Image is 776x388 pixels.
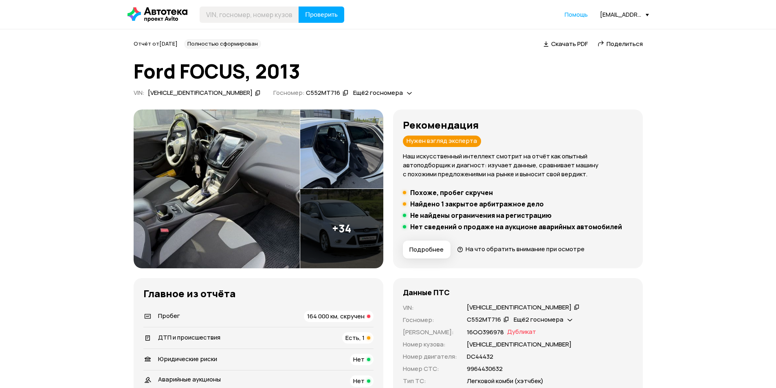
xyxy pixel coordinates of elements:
[403,316,457,324] p: Госномер :
[306,89,340,97] div: С552МТ716
[598,39,643,48] a: Поделиться
[273,88,305,97] span: Госномер:
[158,375,221,384] span: Аварийные аукционы
[507,328,536,337] span: Дубликат
[403,352,457,361] p: Номер двигателя :
[403,364,457,373] p: Номер СТС :
[467,303,572,312] div: [VEHICLE_IDENTIFICATION_NUMBER]
[457,245,585,253] a: На что обратить внимание при осмотре
[134,60,643,82] h1: Ford FOCUS, 2013
[467,340,572,349] p: [VEHICLE_IDENTIFICATION_NUMBER]
[158,355,217,363] span: Юридические риски
[403,241,451,259] button: Подробнее
[467,377,543,386] p: Легковой комби (хэтчбек)
[467,364,503,373] p: 9964430632
[307,312,365,320] span: 164 000 км, скручен
[543,39,588,48] a: Скачать PDF
[410,200,544,208] h5: Найдено 1 закрытое арбитражное дело
[403,377,457,386] p: Тип ТС :
[299,7,344,23] button: Проверить
[467,352,493,361] p: DС44432
[184,39,261,49] div: Полностью сформирован
[607,39,643,48] span: Поделиться
[600,11,649,18] div: [EMAIL_ADDRESS][DOMAIN_NAME]
[403,288,450,297] h4: Данные ПТС
[158,311,180,320] span: Пробег
[514,315,563,324] span: Ещё 2 госномера
[565,11,588,18] span: Помощь
[551,39,588,48] span: Скачать PDF
[134,40,178,47] span: Отчёт от [DATE]
[410,211,552,219] h5: Не найдены ограничения на регистрацию
[403,340,457,349] p: Номер кузова :
[410,223,622,231] h5: Нет сведений о продаже на аукционе аварийных автомобилей
[305,11,338,18] span: Проверить
[148,89,253,97] div: [VEHICLE_IDENTIFICATION_NUMBER]
[158,333,220,342] span: ДТП и происшествия
[403,119,633,131] h3: Рекомендация
[403,328,457,337] p: [PERSON_NAME] :
[403,152,633,179] p: Наш искусственный интеллект смотрит на отчёт как опытный автоподборщик и диагност: изучает данные...
[345,333,365,342] span: Есть, 1
[467,316,501,324] div: С552МТ716
[200,7,299,23] input: VIN, госномер, номер кузова
[403,136,481,147] div: Нужен взгляд эксперта
[403,303,457,312] p: VIN :
[143,288,374,299] h3: Главное из отчёта
[353,377,365,385] span: Нет
[466,245,585,253] span: На что обратить внимание при осмотре
[134,88,145,97] span: VIN :
[410,189,493,197] h5: Похоже, пробег скручен
[353,88,403,97] span: Ещё 2 госномера
[565,11,588,19] a: Помощь
[353,355,365,364] span: Нет
[409,246,444,254] span: Подробнее
[467,328,504,337] p: 16ОО396978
